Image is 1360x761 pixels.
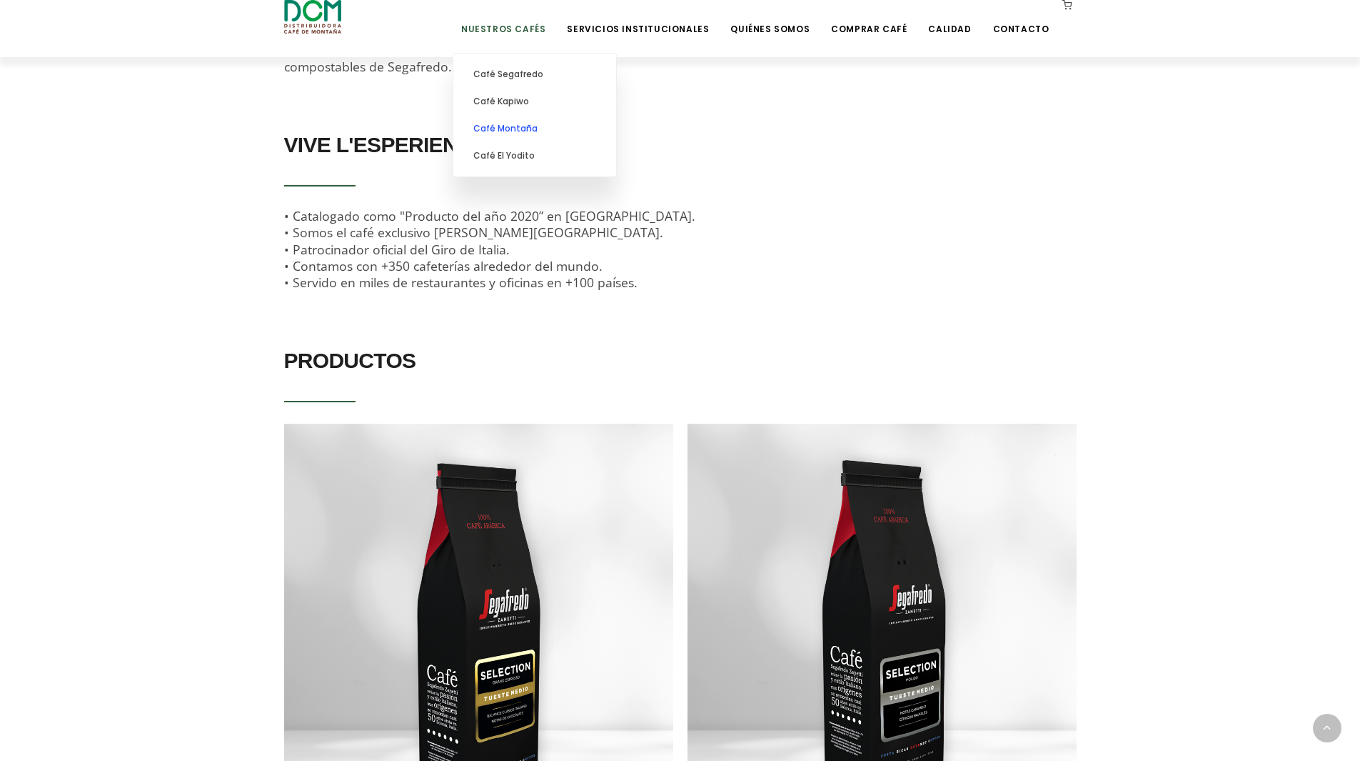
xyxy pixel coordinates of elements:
[460,88,609,115] a: Café Kapiwo
[460,61,609,88] a: Café Segafredo
[284,207,695,291] span: • Catalogado como "Producto del año 2020” en [GEOGRAPHIC_DATA]. • Somos el café exclusivo [PERSON...
[822,1,915,35] a: Comprar Café
[558,1,717,35] a: Servicios Institucionales
[984,1,1058,35] a: Contacto
[284,341,1077,381] h2: PRODUCTOS
[460,142,609,169] a: Café El Yodito
[722,1,818,35] a: Quiénes Somos
[460,115,609,142] a: Café Montaña
[453,1,554,35] a: Nuestros Cafés
[284,125,1077,165] h2: VIVE L'ESPERIENZA
[284,24,1069,75] span: Como líder mundial en la industria del café, reconocemos y valoramos nuestra responsabilidad de r...
[920,1,979,35] a: Calidad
